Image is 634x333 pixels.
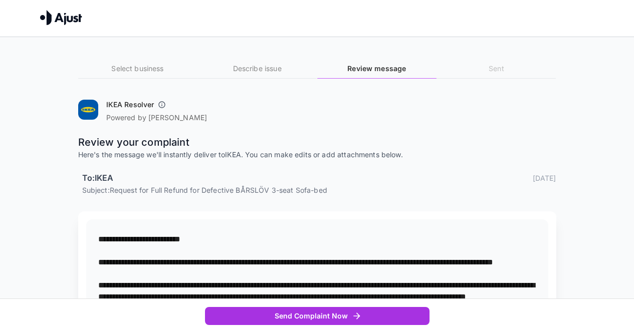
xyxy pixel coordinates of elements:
[437,63,556,74] h6: Sent
[106,100,154,110] h6: IKEA Resolver
[78,100,98,120] img: IKEA
[78,150,556,160] p: Here's the message we'll instantly deliver to IKEA . You can make edits or add attachments below.
[78,63,197,74] h6: Select business
[40,10,82,25] img: Ajust
[197,63,317,74] h6: Describe issue
[106,113,207,123] p: Powered by [PERSON_NAME]
[533,173,556,183] p: [DATE]
[82,172,114,185] h6: To: IKEA
[82,185,556,195] p: Subject: Request for Full Refund for Defective BÅRSLÖV 3-seat Sofa-bed
[317,63,437,74] h6: Review message
[205,307,430,325] button: Send Complaint Now
[78,135,556,150] p: Review your complaint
